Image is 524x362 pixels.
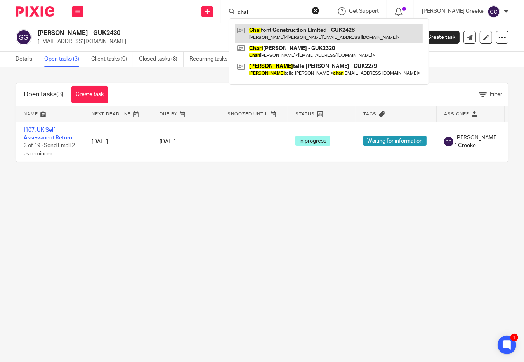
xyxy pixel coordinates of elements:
[16,52,38,67] a: Details
[24,127,72,141] a: I107. UK Self Assessment Return
[24,90,64,99] h1: Open tasks
[363,136,427,146] span: Waiting for information
[38,29,330,37] h2: [PERSON_NAME] - GUK2430
[84,122,152,162] td: [DATE]
[422,7,484,15] p: [PERSON_NAME] Creeke
[139,52,184,67] a: Closed tasks (8)
[455,134,496,150] span: [PERSON_NAME] Creeke
[91,52,133,67] a: Client tasks (0)
[189,52,241,67] a: Recurring tasks (2)
[296,112,315,116] span: Status
[312,7,319,14] button: Clear
[24,143,75,157] span: 3 of 19 · Send Email 2 as reminder
[349,9,379,14] span: Get Support
[490,92,502,97] span: Filter
[488,5,500,18] img: svg%3E
[510,334,518,341] div: 1
[364,112,377,116] span: Tags
[38,38,403,45] p: [EMAIL_ADDRESS][DOMAIN_NAME]
[295,136,330,146] span: In progress
[16,6,54,17] img: Pixie
[237,9,307,16] input: Search
[16,29,32,45] img: svg%3E
[160,139,176,144] span: [DATE]
[71,86,108,103] a: Create task
[415,31,460,44] a: Create task
[56,91,64,97] span: (3)
[44,52,85,67] a: Open tasks (3)
[444,137,453,146] img: svg%3E
[228,112,269,116] span: Snoozed Until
